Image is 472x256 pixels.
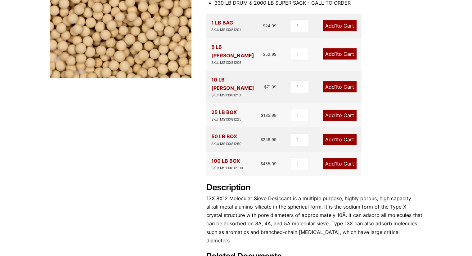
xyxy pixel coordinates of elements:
[211,165,243,171] div: SKU: MS13X812100
[211,132,241,147] div: 50 LB BOX
[211,27,241,33] div: SKU: MS13X81201
[211,43,263,65] div: 5 LB [PERSON_NAME]
[211,117,241,122] div: SKU: MS13X81225
[323,110,357,121] a: Add1to Cart
[206,183,422,193] h2: Description
[211,19,241,33] div: 1 LB BAG
[211,76,264,98] div: 10 LB [PERSON_NAME]
[323,48,357,60] a: Add1to Cart
[323,20,357,31] a: Add1to Cart
[211,92,264,98] div: SKU: MS13X81210
[335,112,337,118] span: 1
[335,136,337,143] span: 1
[264,84,267,89] span: $
[260,137,276,142] bdi: 248.99
[323,81,357,92] a: Add1to Cart
[260,161,263,166] span: $
[211,60,263,66] div: SKU: MS13X81205
[335,84,337,90] span: 1
[323,158,357,169] a: Add1to Cart
[211,157,243,171] div: 100 LB BOX
[335,161,337,167] span: 1
[261,113,263,118] span: $
[264,84,276,89] bdi: 71.99
[263,23,276,28] bdi: 24.99
[211,108,241,122] div: 25 LB BOX
[263,23,265,28] span: $
[263,52,276,57] bdi: 52.99
[323,134,357,145] a: Add1to Cart
[211,141,241,147] div: SKU: MS13X81250
[261,113,276,118] bdi: 135.99
[260,137,263,142] span: $
[206,194,422,245] p: 13X 8X12 Molecular Sieve Desiccant is a multiple purpose, highly porous, high capacity alkali met...
[263,52,265,57] span: $
[260,161,276,166] bdi: 455.99
[335,51,337,57] span: 1
[335,23,337,29] span: 1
